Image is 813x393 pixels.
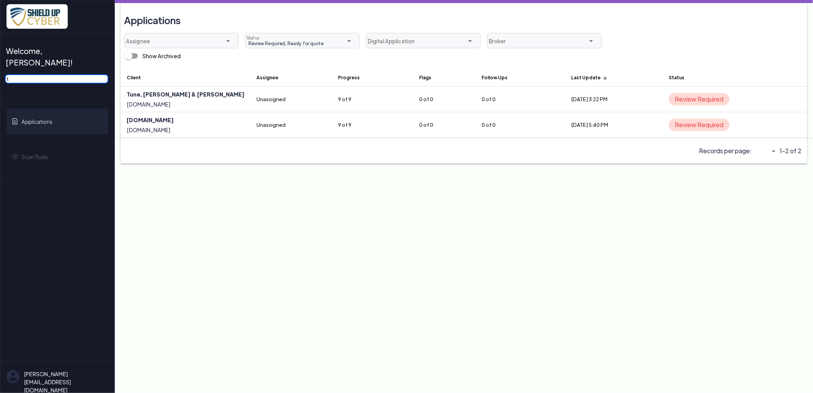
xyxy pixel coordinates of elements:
[476,68,565,87] th: Follow Ups
[565,68,663,87] th: Last Update
[250,68,332,87] th: Assignee
[121,48,181,64] div: Show Archived
[413,112,476,138] td: 0 of 0
[5,74,108,84] input: Search by email, assignee, policy # or client
[250,112,332,138] td: Unassigned
[21,153,48,161] span: Scan Tools
[12,154,18,160] img: gear-icon.svg
[332,112,413,138] td: 9 of 9
[565,112,663,138] td: [DATE] 5:40 PM
[780,146,802,156] span: 1-2 of 2
[332,68,413,87] th: Progress
[413,87,476,112] td: 0 of 0
[669,119,730,131] span: Review Required
[124,11,181,30] h3: Applications
[142,52,181,60] div: Show Archived
[7,370,20,383] img: su-uw-user-icon.svg
[602,75,608,80] i: arrow_upward
[250,87,332,112] td: Unassigned
[586,36,596,46] i: arrow_drop_down
[699,146,752,156] span: Records per page:
[413,68,476,87] th: Flags
[476,87,565,112] td: 0 of 0
[121,68,250,87] th: Client
[565,87,663,112] td: [DATE] 3:22 PM
[769,147,779,156] i: arrow_drop_down
[7,144,108,170] a: Scan Tools
[21,118,52,126] span: Applications
[12,118,18,124] img: application-icon.svg
[7,4,68,29] img: x7pemu0IxLxkcbZJZdzx2HwkaHwO9aaLS0XkQIJL.png
[6,45,102,68] span: Welcome, [PERSON_NAME]!
[7,108,108,134] a: Applications
[7,42,108,71] a: Welcome, [PERSON_NAME]!
[476,112,565,138] td: 0 of 0
[663,68,807,87] th: Status
[465,36,475,46] i: arrow_drop_down
[245,40,323,47] span: Review Required, Ready for quote
[344,36,354,46] i: arrow_drop_down
[669,93,730,105] span: Review Required
[332,87,413,112] td: 9 of 9
[224,36,233,46] i: arrow_drop_down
